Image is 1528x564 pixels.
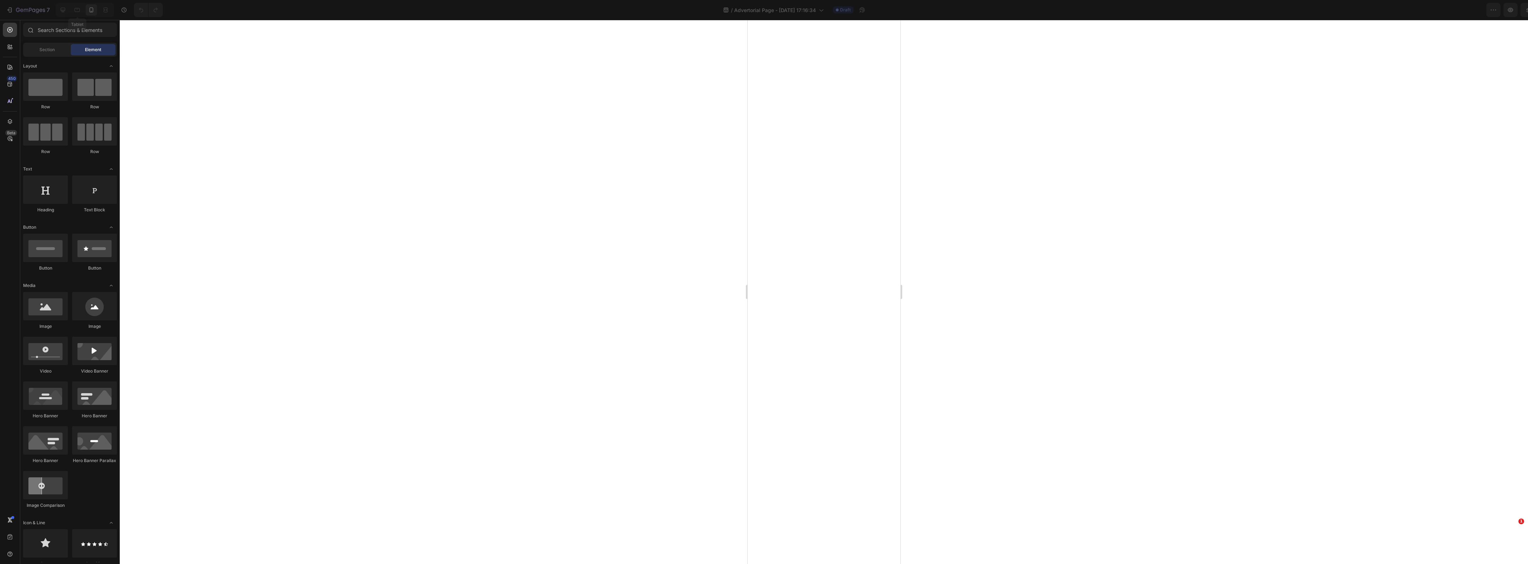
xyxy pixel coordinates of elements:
[1518,519,1524,524] span: 1
[1481,3,1511,17] button: Publish
[23,413,68,419] div: Hero Banner
[3,3,53,17] button: 7
[47,6,50,14] p: 7
[72,148,117,155] div: Row
[23,166,32,172] span: Text
[731,6,733,14] span: /
[106,163,117,175] span: Toggle open
[23,23,117,37] input: Search Sections & Elements
[23,323,68,330] div: Image
[72,104,117,110] div: Row
[1487,6,1505,14] div: Publish
[85,47,101,53] span: Element
[23,148,68,155] div: Row
[72,457,117,464] div: Hero Banner Parallax
[1454,3,1478,17] button: Save
[23,224,36,231] span: Button
[23,282,36,289] span: Media
[72,368,117,374] div: Video Banner
[840,7,851,13] span: Draft
[23,207,68,213] div: Heading
[106,60,117,72] span: Toggle open
[134,3,163,17] div: Undo/Redo
[23,520,45,526] span: Icon & Line
[72,323,117,330] div: Image
[106,222,117,233] span: Toggle open
[23,502,68,509] div: Image Comparison
[106,517,117,528] span: Toggle open
[72,207,117,213] div: Text Block
[23,368,68,374] div: Video
[23,265,68,271] div: Button
[734,6,816,14] span: Advertorial Page - [DATE] 17:16:34
[748,20,900,564] iframe: Design area
[1460,7,1472,13] span: Save
[72,265,117,271] div: Button
[7,76,17,81] div: 450
[1504,529,1521,546] iframe: Intercom live chat
[72,413,117,419] div: Hero Banner
[5,130,17,136] div: Beta
[23,457,68,464] div: Hero Banner
[23,63,37,69] span: Layout
[106,280,117,291] span: Toggle open
[39,47,55,53] span: Section
[23,104,68,110] div: Row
